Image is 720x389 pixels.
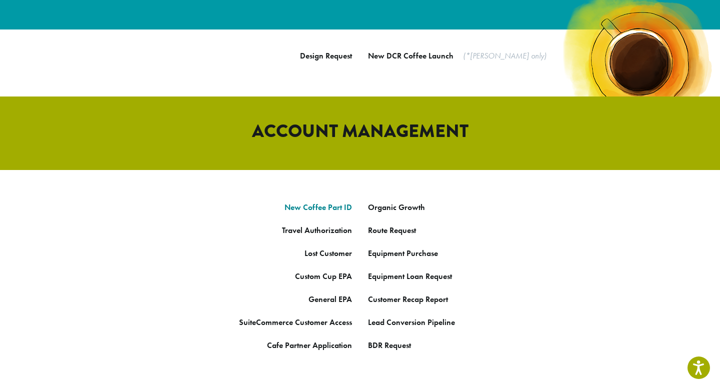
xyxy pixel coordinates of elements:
[304,248,352,258] a: Lost Customer
[295,271,352,281] a: Custom Cup EPA
[368,202,425,212] a: Organic Growth
[75,120,645,142] h2: ACCOUNT MANAGEMENT
[282,225,352,235] a: Travel Authorization
[368,340,411,350] a: BDR Request
[308,294,352,304] a: General EPA
[368,317,455,327] a: Lead Conversion Pipeline
[368,50,453,61] a: New DCR Coffee Launch
[239,317,352,327] a: SuiteCommerce Customer Access
[267,340,352,350] a: Cafe Partner Application
[300,50,352,61] a: Design Request
[284,202,352,212] a: New Coffee Part ID
[368,225,416,235] a: Route Request
[368,248,431,258] a: Equipment Purcha
[368,294,448,304] a: Customer Recap Report
[368,271,452,281] a: Equipment Loan Request
[431,248,438,258] a: se
[463,50,546,61] em: (*[PERSON_NAME] only)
